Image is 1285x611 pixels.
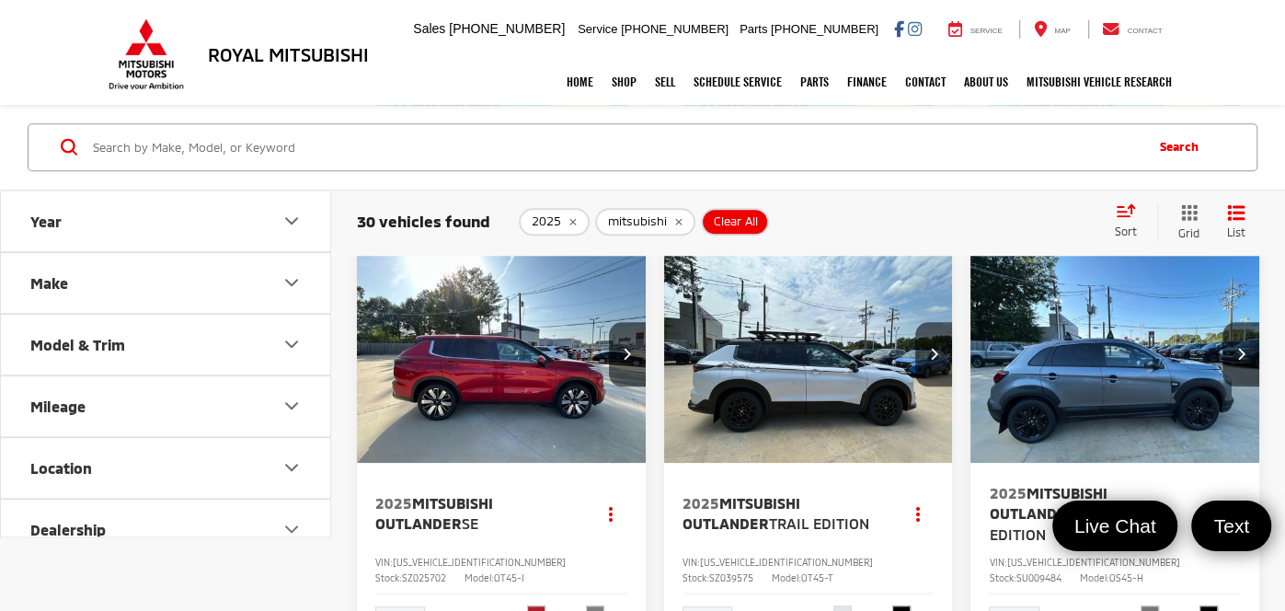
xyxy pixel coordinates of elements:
[281,456,303,478] div: Location
[281,210,303,232] div: Year
[1019,20,1084,39] a: Map
[532,215,561,230] span: 2025
[709,572,753,583] span: SZ039575
[356,246,648,463] div: 2025 Mitsubishi Outlander SE 0
[1142,124,1225,170] button: Search
[91,125,1142,169] input: Search by Make, Model, or Keyword
[281,271,303,294] div: Make
[1,190,332,250] button: YearYear
[1,375,332,435] button: MileageMileage
[595,209,695,236] button: remove mitsubishi
[663,246,955,465] img: 2025 Mitsubishi Outlander Trail Edition
[663,246,955,463] div: 2025 Mitsubishi Outlander Trail Edition 0
[449,21,565,36] span: [PHONE_NUMBER]
[578,22,617,36] span: Service
[915,322,952,386] button: Next image
[989,572,1015,583] span: Stock:
[402,572,446,583] span: SZ025702
[1204,513,1258,538] span: Text
[1079,572,1108,583] span: Model:
[989,504,1165,542] span: Trail Edition
[465,572,494,583] span: Model:
[413,21,445,36] span: Sales
[1,252,332,312] button: MakeMake
[1054,27,1070,35] span: Map
[1108,572,1142,583] span: OS45-H
[701,209,769,236] button: Clear All
[609,506,613,521] span: dropdown dots
[1127,27,1162,35] span: Contact
[989,557,1006,568] span: VIN:
[1088,20,1176,39] a: Contact
[989,484,1125,522] span: Mitsubishi Outlander Sport
[30,335,125,352] div: Model & Trim
[30,520,106,537] div: Dealership
[838,59,896,105] a: Finance
[683,493,884,535] a: 2025Mitsubishi OutlanderTrail Edition
[609,322,646,386] button: Next image
[375,494,493,532] span: Mitsubishi Outlander
[1017,59,1181,105] a: Mitsubishi Vehicle Research
[683,557,700,568] span: VIN:
[1006,557,1179,568] span: [US_VEHICLE_IDENTIFICATION_NUMBER]
[595,498,627,530] button: Actions
[969,246,1261,464] img: 2025 Mitsubishi Outlander Sport Trail Edition
[1191,501,1271,551] a: Text
[105,18,188,90] img: Mitsubishi
[1178,225,1199,241] span: Grid
[602,59,646,105] a: Shop
[663,246,955,463] a: 2025 Mitsubishi Outlander Trail Edition2025 Mitsubishi Outlander Trail Edition2025 Mitsubishi Out...
[1052,501,1178,551] a: Live Chat
[375,493,577,535] a: 2025Mitsubishi OutlanderSE
[1115,225,1137,237] span: Sort
[714,215,758,230] span: Clear All
[30,397,86,414] div: Mileage
[1213,203,1259,241] button: List View
[896,59,955,105] a: Contact
[801,572,833,583] span: OT45-T
[772,572,801,583] span: Model:
[557,59,602,105] a: Home
[1,437,332,497] button: LocationLocation
[494,572,524,583] span: OT45-I
[357,213,490,231] span: 30 vehicles found
[771,22,878,36] span: [PHONE_NUMBER]
[375,494,412,512] span: 2025
[1015,572,1061,583] span: SU009484
[683,494,800,532] span: Mitsubishi Outlander
[621,22,729,36] span: [PHONE_NUMBER]
[393,557,566,568] span: [US_VEHICLE_IDENTIFICATION_NUMBER]
[916,506,920,521] span: dropdown dots
[969,246,1261,463] div: 2025 Mitsubishi Outlander Sport Trail Edition 0
[375,572,402,583] span: Stock:
[646,59,684,105] a: Sell
[1106,203,1157,240] button: Select sort value
[769,514,869,532] span: Trail Edition
[462,514,478,532] span: SE
[356,246,648,463] a: 2025 Mitsubishi Outlander SE2025 Mitsubishi Outlander SE2025 Mitsubishi Outlander SE2025 Mitsubis...
[1209,498,1241,530] button: Actions
[1065,513,1165,538] span: Live Chat
[970,27,1003,35] span: Service
[30,273,68,291] div: Make
[356,246,648,464] img: 2025 Mitsubishi Outlander SE
[901,498,934,530] button: Actions
[684,59,791,105] a: Schedule Service: Opens in a new tab
[281,518,303,540] div: Dealership
[894,21,904,36] a: Facebook: Click to visit our Facebook page
[1,499,332,559] button: DealershipDealership
[935,20,1016,39] a: Service
[989,484,1026,501] span: 2025
[281,395,303,417] div: Mileage
[375,557,393,568] span: VIN:
[955,59,1017,105] a: About Us
[989,483,1190,545] a: 2025Mitsubishi Outlander SportTrail Edition
[519,209,590,236] button: remove 2025
[30,212,62,229] div: Year
[208,44,369,64] h3: Royal Mitsubishi
[608,215,667,230] span: mitsubishi
[1157,203,1213,241] button: Grid View
[30,458,92,476] div: Location
[683,572,709,583] span: Stock:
